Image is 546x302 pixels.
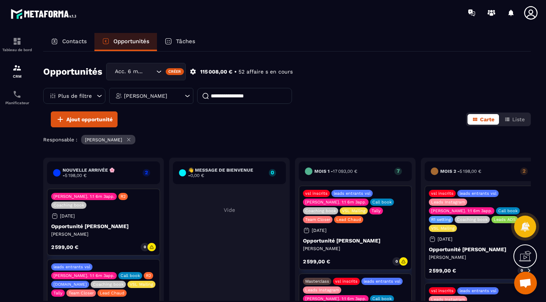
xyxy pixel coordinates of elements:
p: 7 [394,168,402,174]
p: Coaching book [53,203,84,208]
p: Opportunité [PERSON_NAME] [429,246,533,252]
p: [PERSON_NAME] [85,137,122,142]
p: [PERSON_NAME] [303,246,408,252]
input: Search for option [147,67,154,76]
span: Ajout opportunité [66,116,113,123]
p: 2 599,00 € [51,244,78,250]
p: Leads Instagram [431,297,465,302]
p: vsl inscrits [335,279,358,284]
img: scheduler [13,90,22,99]
p: leads entrants vsl [460,191,496,196]
span: 17 093,00 € [333,169,357,174]
p: vsl inscrits [431,191,453,196]
p: Coaching book [305,208,336,213]
h6: Nouvelle arrivée 🌸 - [63,167,139,178]
h6: Mois 2 - [440,169,481,174]
div: Search for option [106,63,186,80]
p: 2 599,00 € [429,268,456,273]
p: Call book [498,208,518,213]
span: 5 198,00 € [460,169,481,174]
p: leads entrants vsl [53,264,90,269]
p: Responsable : [43,137,77,142]
p: [PERSON_NAME] [429,254,533,260]
h6: 👋 Message de Bienvenue - [188,167,265,178]
p: Plus de filtre [58,93,92,99]
p: R2 [121,194,126,199]
a: Tâches [157,33,203,51]
p: VSL Mailing [130,282,153,287]
img: logo [11,7,79,21]
p: Opportunités [113,38,149,45]
p: R2 [146,273,151,278]
a: formationformationCRM [2,58,32,84]
button: Carte [468,114,499,125]
p: Leads Instagram [431,200,465,205]
p: Call book [372,200,392,205]
button: Liste [500,114,529,125]
p: 115 008,00 € [200,68,232,75]
img: formation [13,37,22,46]
p: Call book [121,273,140,278]
p: Coaching book [93,282,124,287]
p: Planificateur [2,101,32,105]
p: Call book [372,296,392,301]
p: [PERSON_NAME] [51,231,156,237]
p: 0 [395,259,398,264]
p: 0 [269,170,276,175]
p: VSL Mailing [431,226,455,231]
p: [PERSON_NAME]. 1:1 6m 3app. [305,200,366,205]
a: Contacts [43,33,94,51]
span: Carte [480,116,494,122]
p: Opportunité [PERSON_NAME] [303,238,408,244]
p: 0 [521,268,523,273]
p: 2 599,00 € [303,259,330,264]
p: Team Closer [305,217,330,222]
p: leads entrants vsl [460,288,496,293]
p: Opportunité [PERSON_NAME] [51,223,156,229]
p: [PERSON_NAME] [124,93,167,99]
p: Vide [173,207,286,213]
p: vsl inscrits [305,191,328,196]
p: [DATE] [438,236,452,242]
h2: Opportunités [43,64,102,79]
p: [PERSON_NAME]. 1:1 6m 3app. [53,273,115,278]
p: Contacts [62,38,87,45]
p: 2 [520,168,528,174]
div: Créer [166,68,184,75]
p: leads entrants vsl [364,279,400,284]
p: vsl inscrits [431,288,453,293]
p: Leads Instagram [305,288,339,293]
p: Tally [372,208,381,213]
p: Tally [53,291,63,296]
p: 0 [144,244,146,250]
p: • [234,68,237,75]
p: CRM [2,74,32,78]
a: formationformationTableau de bord [2,31,32,58]
span: 5 198,00 € [65,173,86,178]
p: Masterclass [305,279,329,284]
p: Leads ADS [494,217,516,222]
p: [PERSON_NAME]. 1:1 6m 3app. [53,194,115,199]
p: VSL Mailing [342,208,366,213]
p: 52 affaire s en cours [238,68,293,75]
div: Ouvrir le chat [514,272,537,294]
p: [DOMAIN_NAME] [53,282,87,287]
span: Liste [512,116,525,122]
p: Lead Chaud [100,291,124,296]
span: Acc. 6 mois - 3 appels [113,67,147,76]
p: [PERSON_NAME]. 1:1 6m 3app. [305,296,366,301]
p: [DATE] [312,228,326,233]
span: 0,00 € [190,173,204,178]
p: [PERSON_NAME]. 1:1 6m 3app. [431,208,492,213]
p: Tâches [176,38,195,45]
p: leads entrants vsl [334,191,370,196]
p: Tableau de bord [2,48,32,52]
h6: Mois 1 - [314,169,357,174]
a: schedulerschedulerPlanificateur [2,84,32,111]
p: Coaching book [457,217,488,222]
p: Team Closer [69,291,94,296]
img: formation [13,63,22,72]
p: [DATE] [60,213,75,219]
a: Opportunités [94,33,157,51]
p: 2 [143,170,150,175]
